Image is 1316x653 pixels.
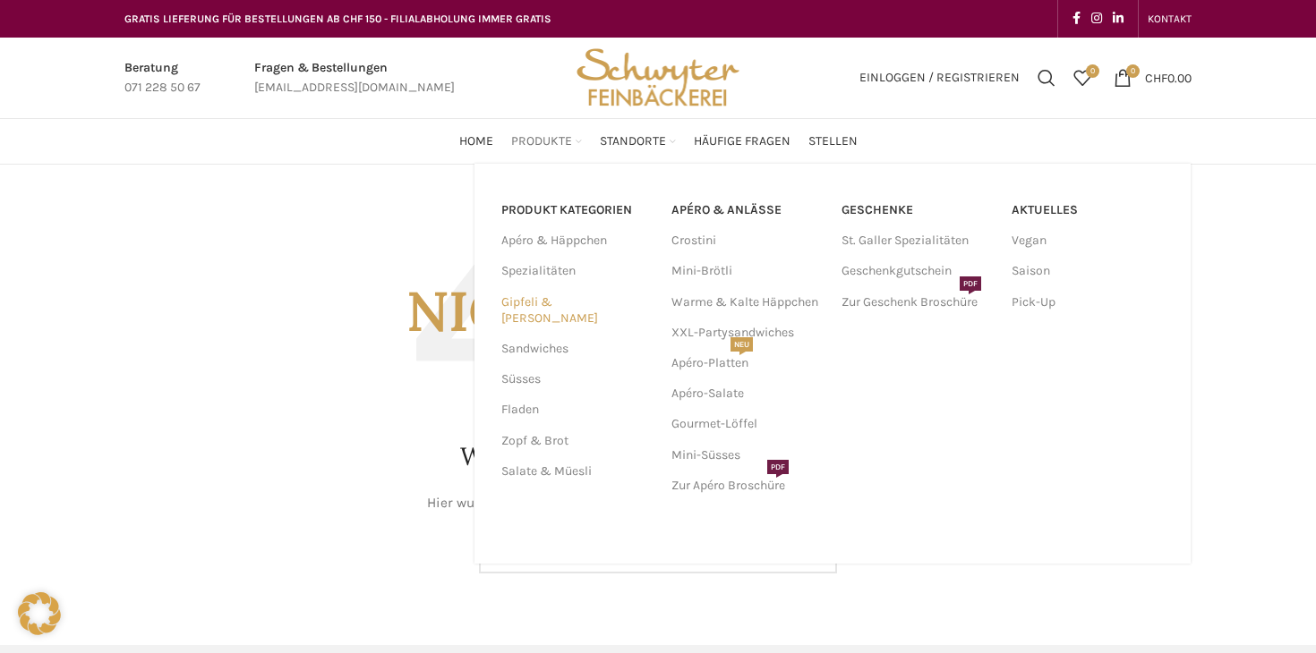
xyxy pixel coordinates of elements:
span: PDF [767,460,789,474]
a: Sandwiches [501,334,650,364]
span: Stellen [808,133,858,150]
a: Aktuelles [1012,195,1164,225]
span: KONTAKT [1148,13,1192,25]
div: Main navigation [115,123,1201,159]
a: Fladen [501,394,650,425]
a: Vegan [1012,225,1164,256]
span: CHF [1145,70,1167,85]
bdi: 0.00 [1145,70,1192,85]
a: KONTAKT [1148,1,1192,37]
h3: Nicht gefunden [124,200,1192,421]
a: Facebook social link [1067,6,1086,31]
a: Einloggen / Registrieren [850,60,1029,96]
a: Süsses [501,364,650,394]
span: GRATIS LIEFERUNG FÜR BESTELLUNGEN AB CHF 150 - FILIALABHOLUNG IMMER GRATIS [124,13,551,25]
a: Linkedin social link [1107,6,1129,31]
a: Suchen [1029,60,1064,96]
a: Apéro & Häppchen [501,225,650,256]
a: Gipfeli & [PERSON_NAME] [501,287,650,334]
a: Gourmet-Löffel [671,409,824,439]
a: Apéro-PlattenNEU [671,348,824,378]
span: 0 [1086,64,1099,78]
span: Home [459,133,493,150]
a: Crostini [671,225,824,256]
div: Meine Wunschliste [1064,60,1100,96]
h1: Wo ist denn diese Seite versteckt? [124,439,1192,474]
a: Zopf & Brot [501,426,650,456]
a: Produkte [511,123,582,159]
a: Saison [1012,256,1164,286]
a: 0 CHF0.00 [1105,60,1201,96]
a: Stellen [808,123,858,159]
a: Instagram social link [1086,6,1107,31]
span: Produkte [511,133,572,150]
a: Warme & Kalte Häppchen [671,287,824,318]
img: Bäckerei Schwyter [570,38,746,118]
a: Zur Geschenk BroschürePDF [842,287,994,318]
a: Home [459,123,493,159]
a: Geschenke [842,195,994,225]
span: 0 [1126,64,1140,78]
a: Infobox link [124,58,201,98]
div: Secondary navigation [1139,1,1201,37]
span: Standorte [600,133,666,150]
a: Zur Apéro BroschürePDF [671,471,824,501]
a: Mini-Brötli [671,256,824,286]
a: Pick-Up [1012,287,1164,318]
span: NEU [731,337,753,352]
a: PRODUKT KATEGORIEN [501,195,650,225]
span: Einloggen / Registrieren [859,72,1020,84]
a: Site logo [570,69,746,84]
a: Apéro-Salate [671,378,824,409]
a: Häufige Fragen [694,123,790,159]
a: Mini-Süsses [671,440,824,471]
a: Standorte [600,123,676,159]
a: Infobox link [254,58,455,98]
a: St. Galler Spezialitäten [842,225,994,256]
p: Hier wurde nichts gefunden. Vielleicht klappt es via [GEOGRAPHIC_DATA]? [124,492,1192,514]
a: Spezialitäten [501,256,650,286]
a: 0 [1064,60,1100,96]
a: XXL-Partysandwiches [671,318,824,348]
a: APÉRO & ANLÄSSE [671,195,824,225]
a: Geschenkgutschein [842,256,994,286]
span: PDF [960,276,981,291]
span: Häufige Fragen [694,133,790,150]
a: Salate & Müesli [501,456,650,487]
